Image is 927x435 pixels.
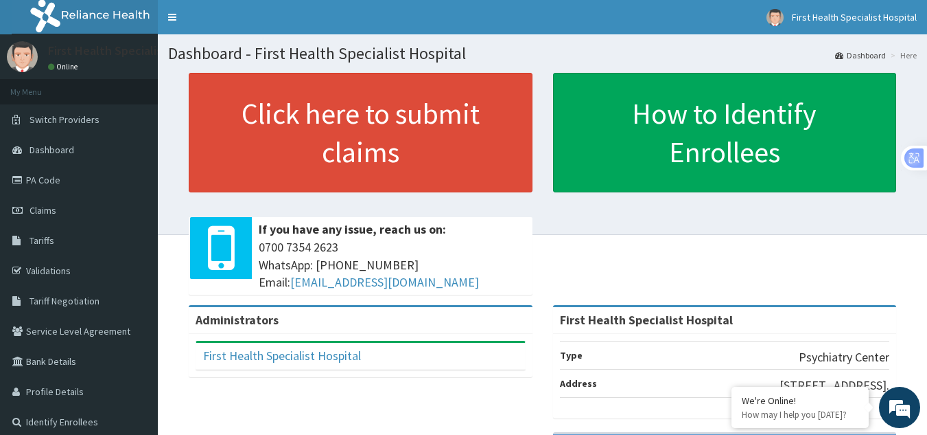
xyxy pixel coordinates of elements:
b: Type [560,349,583,361]
img: d_794563401_company_1708531726252_794563401 [25,69,56,103]
span: Claims [30,204,56,216]
span: Switch Providers [30,113,99,126]
img: User Image [7,41,38,72]
h1: Dashboard - First Health Specialist Hospital [168,45,917,63]
a: [EMAIL_ADDRESS][DOMAIN_NAME] [290,274,479,290]
span: Tariffs [30,234,54,247]
a: Dashboard [835,49,886,61]
p: Psychiatry Center [799,348,889,366]
a: Online [48,62,81,71]
span: Tariff Negotiation [30,295,99,307]
b: Address [560,377,597,390]
p: First Health Specialist Hospital [48,45,215,57]
span: First Health Specialist Hospital [792,11,917,23]
a: Click here to submit claims [189,73,532,192]
li: Here [887,49,917,61]
b: If you have any issue, reach us on: [259,221,446,237]
span: Dashboard [30,144,74,156]
a: First Health Specialist Hospital [203,348,361,364]
span: 0700 7354 2623 WhatsApp: [PHONE_NUMBER] Email: [259,238,526,291]
span: We're online! [80,130,189,269]
p: How may I help you today? [742,409,858,421]
img: User Image [766,9,784,26]
div: Chat with us now [71,77,231,95]
strong: First Health Specialist Hospital [560,312,733,328]
p: [STREET_ADDRESS]. [779,377,889,394]
div: We're Online! [742,394,858,407]
textarea: Type your message and hit 'Enter' [7,289,261,337]
a: How to Identify Enrollees [553,73,897,192]
div: Minimize live chat window [225,7,258,40]
b: Administrators [196,312,279,328]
